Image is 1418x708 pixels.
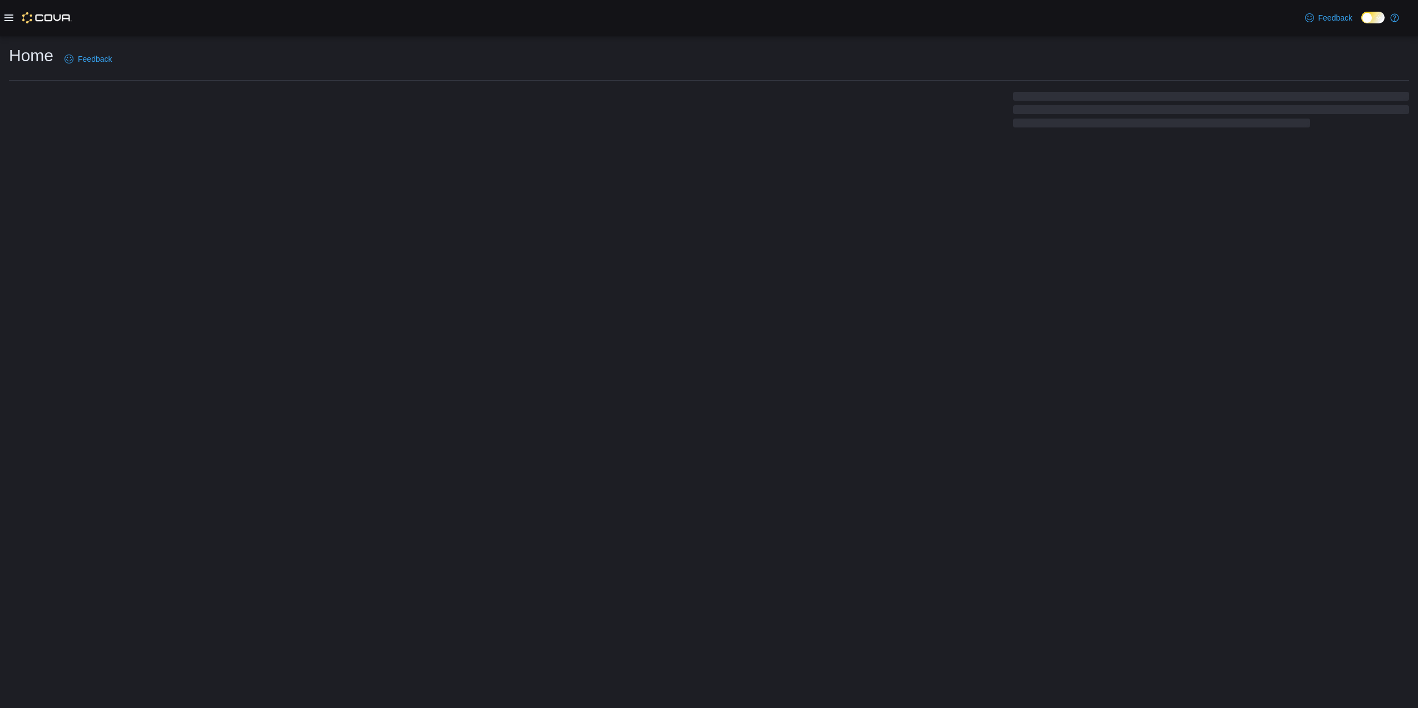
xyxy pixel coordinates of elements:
[1013,94,1409,130] span: Loading
[1301,7,1357,29] a: Feedback
[78,53,112,65] span: Feedback
[1361,23,1362,24] span: Dark Mode
[60,48,116,70] a: Feedback
[22,12,72,23] img: Cova
[9,45,53,67] h1: Home
[1361,12,1385,23] input: Dark Mode
[1318,12,1352,23] span: Feedback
